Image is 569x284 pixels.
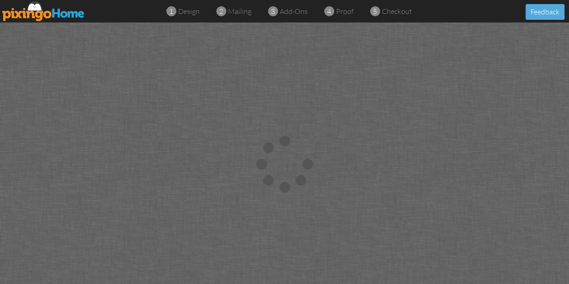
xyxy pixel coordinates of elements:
span: add-ons [280,7,308,16]
span: 4 [327,6,331,17]
span: 3 [271,6,275,17]
span: proof [336,7,354,16]
span: design [178,7,200,16]
img: pixingo logo [2,1,85,21]
span: 2 [219,6,223,17]
button: Feedback [525,4,565,20]
span: 5 [373,6,377,17]
span: mailing [228,7,251,16]
span: 1 [169,6,173,17]
span: checkout [382,7,412,16]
